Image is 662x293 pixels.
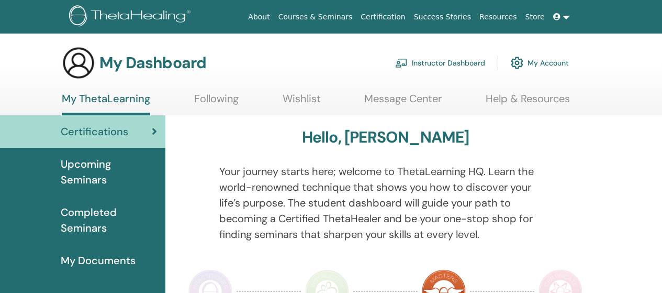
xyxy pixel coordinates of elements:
[194,92,239,113] a: Following
[511,54,523,72] img: cog.svg
[302,128,469,147] h3: Hello, [PERSON_NAME]
[283,92,321,113] a: Wishlist
[219,164,552,242] p: Your journey starts here; welcome to ThetaLearning HQ. Learn the world-renowned technique that sh...
[410,7,475,27] a: Success Stories
[364,92,442,113] a: Message Center
[356,7,409,27] a: Certification
[62,92,150,115] a: My ThetaLearning
[475,7,521,27] a: Resources
[61,124,128,139] span: Certifications
[99,53,206,72] h3: My Dashboard
[274,7,357,27] a: Courses & Seminars
[61,253,136,268] span: My Documents
[511,51,569,74] a: My Account
[69,5,194,29] img: logo.png
[244,7,274,27] a: About
[395,58,408,68] img: chalkboard-teacher.svg
[62,46,95,80] img: generic-user-icon.jpg
[395,51,485,74] a: Instructor Dashboard
[61,156,157,188] span: Upcoming Seminars
[61,204,157,236] span: Completed Seminars
[521,7,549,27] a: Store
[486,92,570,113] a: Help & Resources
